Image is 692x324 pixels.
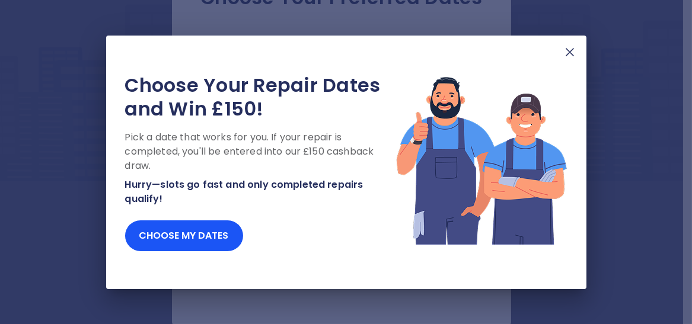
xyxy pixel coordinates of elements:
[125,178,396,206] p: Hurry—slots go fast and only completed repairs qualify!
[563,45,577,59] img: X Mark
[125,73,396,121] h2: Choose Your Repair Dates and Win £150!
[125,130,396,173] p: Pick a date that works for you. If your repair is completed, you'll be entered into our £150 cash...
[396,73,567,246] img: Lottery
[125,220,243,251] button: Choose my dates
